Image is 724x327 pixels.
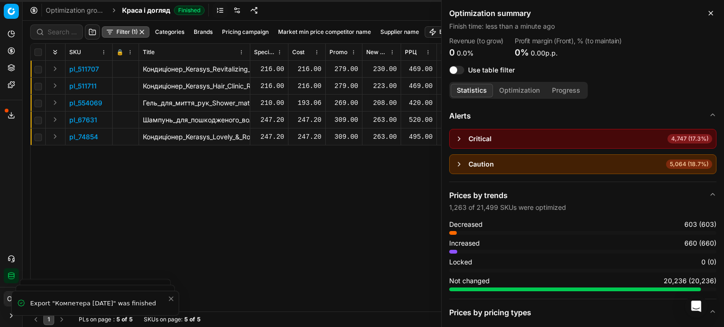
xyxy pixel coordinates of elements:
div: 263.00 [366,115,397,125]
span: Краса і догляд [122,6,170,15]
span: 603 (603) [684,220,716,229]
div: 495.00 [405,132,433,142]
strong: 5 [129,316,132,323]
button: Expand [49,80,61,91]
div: 223.00 [366,81,397,91]
div: 469.00 [441,81,469,91]
div: 309.00 [329,115,358,125]
div: 193.06 [292,98,321,108]
div: 309.00 [329,132,358,142]
p: Кондиціонер_Kerasys_Revitalizing_Conditioner_Оздоровчий_600_мл [143,64,246,74]
dt: Profit margin (Front), % (to maintain) [515,38,622,44]
span: Title [143,48,155,56]
a: Optimization groups [46,6,106,15]
button: Filter (1) [102,26,149,38]
p: Finish time : less than a minute ago [449,22,716,31]
span: 20,236 (20,236) [664,276,716,286]
button: pl_74854 [69,132,98,142]
nav: pagination [30,314,67,325]
button: Bulk update [425,26,475,38]
div: 495.00 [441,132,469,142]
div: 247.20 [292,115,321,125]
button: Expand [49,114,61,125]
span: 0 [449,48,455,57]
button: Brands [190,26,216,38]
div: 269.00 [441,98,469,108]
button: Expand all [49,47,61,58]
span: Locked [449,257,472,267]
p: Гель_для_миття_рук_Shower_mate_Bubble_Handwash_Молочна_бульбашка_300_мл [143,98,246,108]
div: 247.20 [254,115,284,125]
button: Progress [546,84,586,97]
strong: 5 [116,316,120,323]
button: Prices by trends1,263 of 21,499 SKUs were optimized [449,182,716,220]
span: New promo price [366,48,387,56]
button: Pricing campaign [218,26,272,38]
input: Search by SKU or title [48,27,77,37]
dt: Revenue (to grow) [449,38,503,44]
h2: Optimization summary [449,8,716,19]
span: 0 (0) [701,257,716,267]
button: Alerts [449,103,716,129]
div: 279.00 [329,64,358,74]
div: 208.00 [366,98,397,108]
span: Cost [292,48,304,56]
span: 4,747 (17.3%) [667,134,712,144]
span: Increased [449,239,480,248]
button: Expand [49,97,61,108]
div: 216.00 [292,64,321,74]
span: 5,064 (18.7%) [666,160,712,169]
div: 469.00 [405,81,433,91]
p: Шампунь_для_пошкодженого_волосся_Kerasys_Lovely&Romantic_Perfumed_600_мл [143,115,246,125]
p: Кондиціонер_Kerasys_Hair_Clinic_Repairing_Rinse_Відновлювальний_600_мл [143,81,246,91]
nav: breadcrumb [46,6,205,15]
button: Statistics [451,84,493,97]
button: Expand [49,131,61,142]
div: 216.00 [292,81,321,91]
strong: of [189,316,195,323]
label: Use table filter [468,67,515,73]
button: pl_554069 [69,98,102,108]
div: Open Intercom Messenger [685,295,708,318]
button: Supplier name [377,26,423,38]
button: pl_67631 [69,115,97,125]
strong: 5 [184,316,188,323]
span: 660 (660) [684,239,716,248]
span: 0.00p.p. [531,49,558,57]
button: Categories [151,26,188,38]
p: Кондиціонер_Kerasys_Lovely_&_Romantic_Perfumed_для_пошкодженого_волосся_600_мл [143,132,246,142]
strong: of [122,316,127,323]
span: Not changed [449,276,490,286]
div: : [79,316,132,323]
span: Promo [329,48,347,56]
div: 420.00 [405,98,433,108]
div: Export "Компетера [DATE]" was finished [30,299,167,308]
span: 0.0% [457,49,474,57]
button: Go to next page [56,314,67,325]
button: pl_511711 [69,81,97,91]
button: 1 [43,314,54,325]
button: Market min price competitor name [274,26,375,38]
div: 269.00 [329,98,358,108]
div: 216.00 [254,81,284,91]
span: SKU [69,48,81,56]
span: ОГ [4,292,18,306]
div: 210.00 [254,98,284,108]
div: Caution [469,160,494,169]
h5: Prices by trends [449,190,566,201]
span: Finished [174,6,205,15]
div: Critical [469,134,492,144]
span: 0% [515,48,529,57]
p: pl_511707 [69,64,99,74]
div: 263.00 [366,132,397,142]
div: Prices by trends1,263 of 21,499 SKUs were optimized [449,220,716,299]
button: Close toast [165,293,177,304]
span: Decreased [449,220,483,229]
strong: 5 [197,316,200,323]
div: 216.00 [254,64,284,74]
span: Base price [441,48,460,56]
div: 520.00 [405,115,433,125]
button: Optimization [493,84,546,97]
